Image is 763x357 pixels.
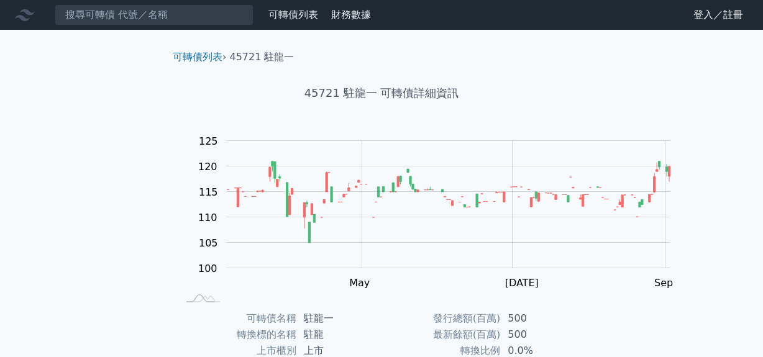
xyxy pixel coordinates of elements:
[173,51,222,63] a: 可轉債列表
[331,9,371,20] a: 財務數據
[296,327,382,343] td: 駐龍
[296,310,382,327] td: 駐龍一
[178,310,296,327] td: 可轉債名稱
[55,4,254,25] input: 搜尋可轉債 代號／名稱
[268,9,318,20] a: 可轉債列表
[500,327,585,343] td: 500
[701,297,763,357] div: 聊天小工具
[192,135,689,289] g: Chart
[163,84,600,102] h1: 45721 駐龍一 可轉債詳細資訊
[500,310,585,327] td: 500
[198,263,217,274] tspan: 100
[230,50,295,65] li: 45721 駐龍一
[654,276,673,288] tspan: Sep
[173,50,226,65] li: ›
[199,135,218,147] tspan: 125
[701,297,763,357] iframe: Chat Widget
[382,327,500,343] td: 最新餘額(百萬)
[199,237,218,249] tspan: 105
[382,310,500,327] td: 發行總額(百萬)
[505,276,539,288] tspan: [DATE]
[683,5,753,25] a: 登入／註冊
[198,161,217,173] tspan: 120
[349,276,370,288] tspan: May
[178,327,296,343] td: 轉換標的名稱
[198,212,217,224] tspan: 110
[199,186,218,198] tspan: 115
